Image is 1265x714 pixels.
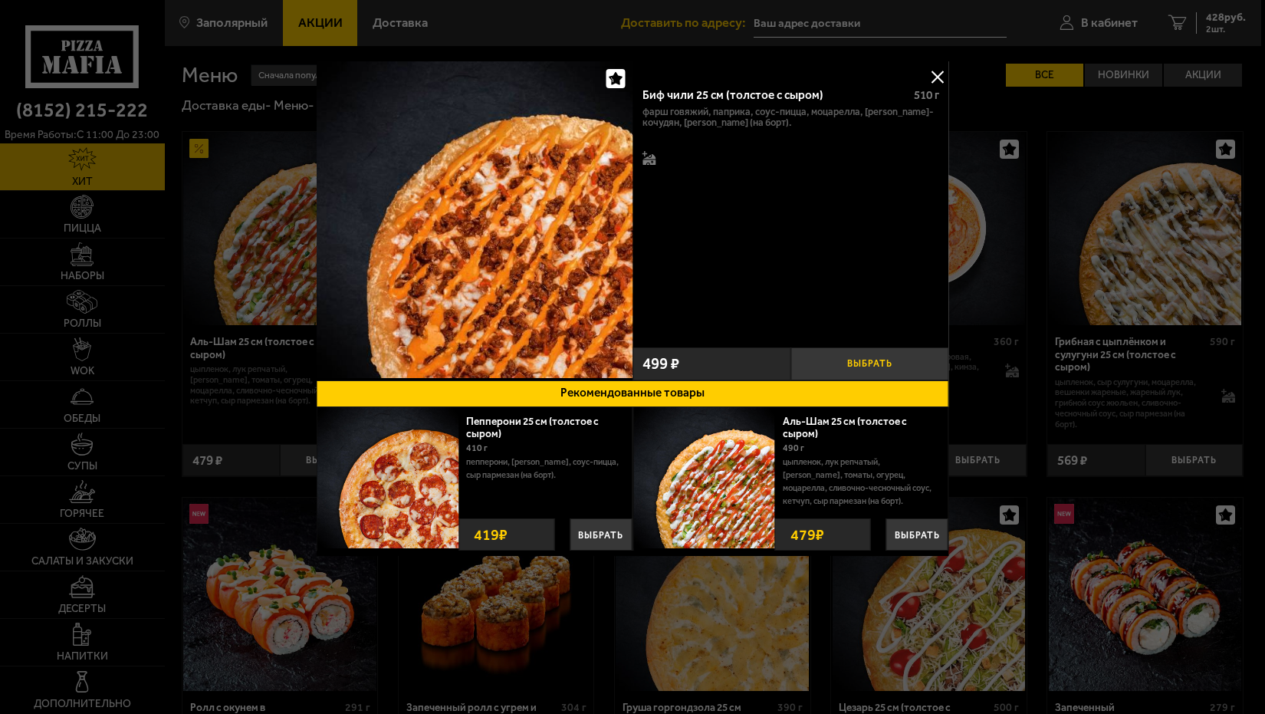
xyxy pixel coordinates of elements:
span: 510 г [914,88,939,102]
div: Биф чили 25 см (толстое с сыром) [642,88,902,103]
strong: 419 ₽ [470,519,511,550]
img: Биф чили 25 см (толстое с сыром) [317,61,633,378]
strong: 479 ₽ [787,519,828,550]
span: 410 г [466,443,488,453]
a: Биф чили 25 см (толстое с сыром) [317,61,633,380]
p: цыпленок, лук репчатый, [PERSON_NAME], томаты, огурец, моцарелла, сливочно-чесночный соус, кетчуп... [783,456,937,508]
a: Аль-Шам 25 см (толстое с сыром) [783,415,907,440]
button: Выбрать [790,347,948,380]
button: Рекомендованные товары [317,380,949,407]
span: 499 ₽ [642,356,679,372]
button: Выбрать [886,518,948,551]
p: пепперони, [PERSON_NAME], соус-пицца, сыр пармезан (на борт). [466,456,620,482]
span: 490 г [783,443,804,453]
a: Пепперони 25 см (толстое с сыром) [466,415,599,440]
button: Выбрать [570,518,632,551]
p: фарш говяжий, паприка, соус-пицца, моцарелла, [PERSON_NAME]-кочудян, [PERSON_NAME] (на борт). [642,107,939,128]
